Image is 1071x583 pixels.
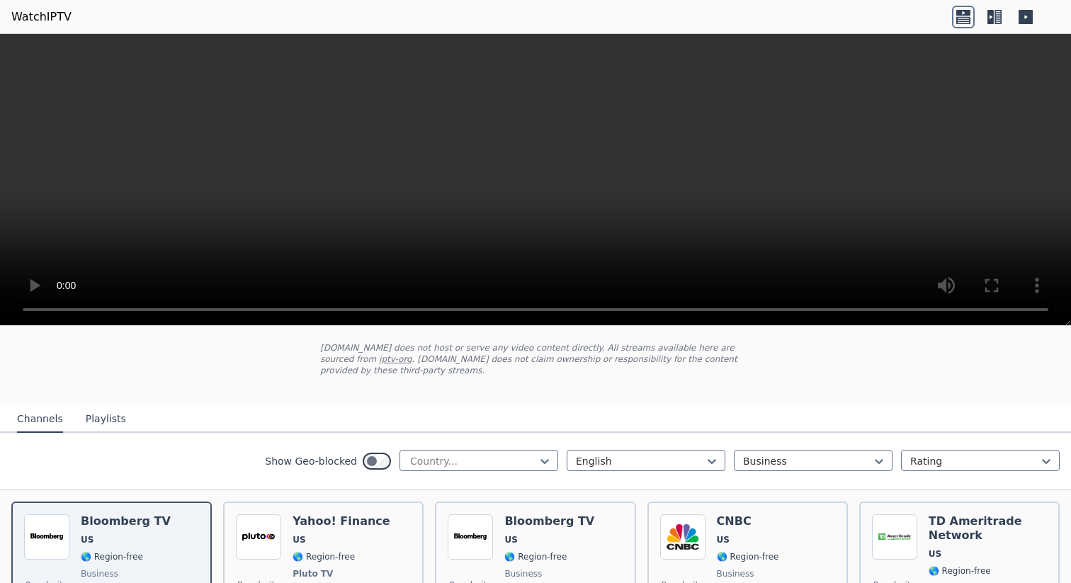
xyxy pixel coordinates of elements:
[293,568,333,579] span: Pluto TV
[236,514,281,560] img: Yahoo! Finance
[929,514,1047,543] h6: TD Ameritrade Network
[717,551,779,562] span: 🌎 Region-free
[504,514,594,528] h6: Bloomberg TV
[293,534,305,545] span: US
[717,568,754,579] span: business
[11,9,72,26] a: WatchIPTV
[293,514,390,528] h6: Yahoo! Finance
[81,534,93,545] span: US
[379,354,412,364] a: iptv-org
[293,551,355,562] span: 🌎 Region-free
[504,568,542,579] span: business
[86,406,126,433] button: Playlists
[24,514,69,560] img: Bloomberg TV
[872,514,917,560] img: TD Ameritrade Network
[81,568,118,579] span: business
[17,406,63,433] button: Channels
[929,565,991,577] span: 🌎 Region-free
[81,514,171,528] h6: Bloomberg TV
[504,534,517,545] span: US
[717,534,730,545] span: US
[504,551,567,562] span: 🌎 Region-free
[81,551,143,562] span: 🌎 Region-free
[717,514,779,528] h6: CNBC
[660,514,705,560] img: CNBC
[929,548,941,560] span: US
[320,342,751,376] p: [DOMAIN_NAME] does not host or serve any video content directly. All streams available here are s...
[448,514,493,560] img: Bloomberg TV
[265,454,357,468] label: Show Geo-blocked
